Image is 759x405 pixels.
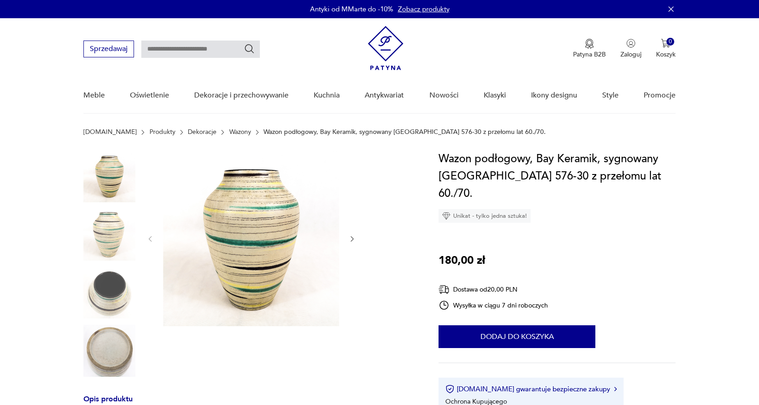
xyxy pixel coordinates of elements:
[439,325,595,348] button: Dodaj do koszyka
[661,39,670,48] img: Ikona koszyka
[83,46,134,53] a: Sprzedawaj
[439,284,548,295] div: Dostawa od 20,00 PLN
[445,384,616,394] button: [DOMAIN_NAME] gwarantuje bezpieczne zakupy
[484,78,506,113] a: Klasyki
[666,38,674,46] div: 0
[229,128,251,136] a: Wazony
[573,39,606,59] a: Ikona medaluPatyna B2B
[365,78,404,113] a: Antykwariat
[614,387,617,391] img: Ikona strzałki w prawo
[83,78,105,113] a: Meble
[531,78,577,113] a: Ikony designu
[620,50,641,59] p: Zaloguj
[188,128,217,136] a: Dekoracje
[83,41,134,57] button: Sprzedawaj
[83,128,137,136] a: [DOMAIN_NAME]
[445,384,454,394] img: Ikona certyfikatu
[83,150,135,202] img: Zdjęcie produktu Wazon podłogowy, Bay Keramik, sygnowany West Germany 576-30 z przełomu lat 60./70.
[656,39,676,59] button: 0Koszyk
[573,50,606,59] p: Patyna B2B
[310,5,393,14] p: Antyki od MMarte do -10%
[83,209,135,261] img: Zdjęcie produktu Wazon podłogowy, Bay Keramik, sygnowany West Germany 576-30 z przełomu lat 60./70.
[442,212,450,220] img: Ikona diamentu
[398,5,449,14] a: Zobacz produkty
[150,128,176,136] a: Produkty
[163,150,339,326] img: Zdjęcie produktu Wazon podłogowy, Bay Keramik, sygnowany West Germany 576-30 z przełomu lat 60./70.
[439,300,548,311] div: Wysyłka w ciągu 7 dni roboczych
[244,43,255,54] button: Szukaj
[83,325,135,377] img: Zdjęcie produktu Wazon podłogowy, Bay Keramik, sygnowany West Germany 576-30 z przełomu lat 60./70.
[439,209,531,223] div: Unikat - tylko jedna sztuka!
[644,78,676,113] a: Promocje
[626,39,635,48] img: Ikonka użytkownika
[602,78,619,113] a: Style
[429,78,459,113] a: Nowości
[439,252,485,269] p: 180,00 zł
[585,39,594,49] img: Ikona medalu
[620,39,641,59] button: Zaloguj
[439,284,449,295] img: Ikona dostawy
[83,267,135,318] img: Zdjęcie produktu Wazon podłogowy, Bay Keramik, sygnowany West Germany 576-30 z przełomu lat 60./70.
[130,78,169,113] a: Oświetlenie
[439,150,675,202] h1: Wazon podłogowy, Bay Keramik, sygnowany [GEOGRAPHIC_DATA] 576-30 z przełomu lat 60./70.
[368,26,403,70] img: Patyna - sklep z meblami i dekoracjami vintage
[263,128,546,136] p: Wazon podłogowy, Bay Keramik, sygnowany [GEOGRAPHIC_DATA] 576-30 z przełomu lat 60./70.
[656,50,676,59] p: Koszyk
[314,78,340,113] a: Kuchnia
[573,39,606,59] button: Patyna B2B
[194,78,289,113] a: Dekoracje i przechowywanie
